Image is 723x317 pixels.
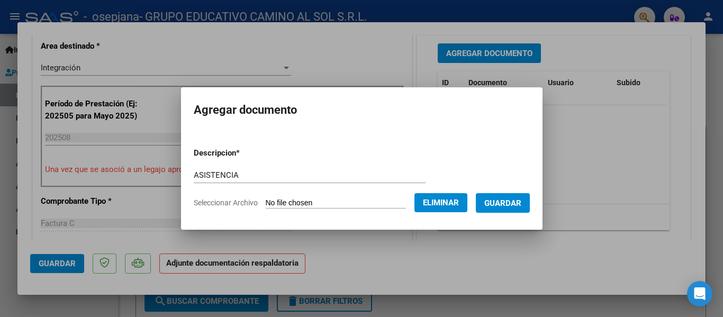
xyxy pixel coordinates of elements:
[414,193,467,212] button: Eliminar
[194,147,295,159] p: Descripcion
[484,198,521,208] span: Guardar
[194,198,258,207] span: Seleccionar Archivo
[476,193,530,213] button: Guardar
[423,198,459,207] span: Eliminar
[687,281,712,306] div: Open Intercom Messenger
[194,100,530,120] h2: Agregar documento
